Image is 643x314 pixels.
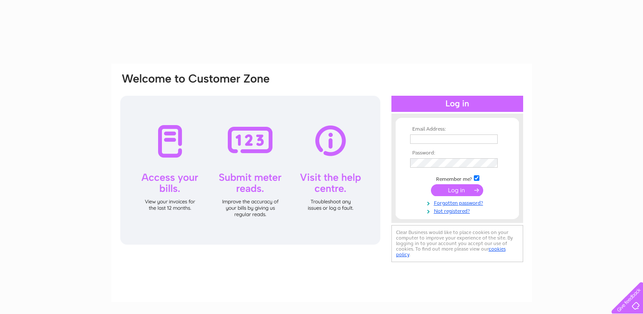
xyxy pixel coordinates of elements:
a: Forgotten password? [410,198,507,206]
a: cookies policy [396,246,506,257]
td: Remember me? [408,174,507,183]
div: Clear Business would like to place cookies on your computer to improve your experience of the sit... [391,225,523,262]
input: Submit [431,184,483,196]
a: Not registered? [410,206,507,214]
th: Email Address: [408,126,507,132]
th: Password: [408,150,507,156]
